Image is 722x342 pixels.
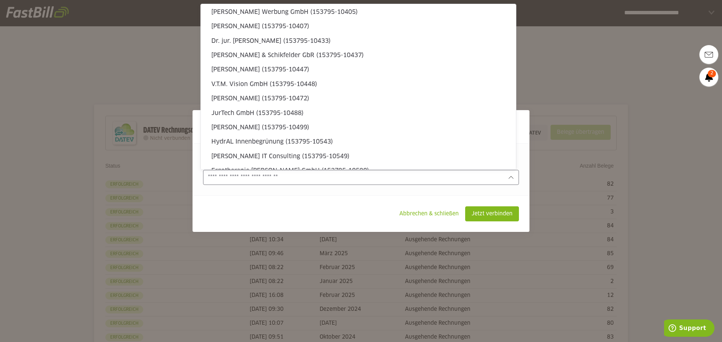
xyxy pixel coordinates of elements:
[201,163,516,178] sl-option: Ergotherapie [PERSON_NAME] GmbH (153795-10590)
[201,5,516,19] sl-option: [PERSON_NAME] Werbung GmbH (153795-10405)
[393,206,465,221] sl-button: Abbrechen & schließen
[201,62,516,77] sl-option: [PERSON_NAME] (153795-10447)
[708,70,716,77] span: 2
[201,149,516,163] sl-option: [PERSON_NAME] IT Consulting (153795-10549)
[699,68,718,86] a: 2
[201,91,516,106] sl-option: [PERSON_NAME] (153795-10472)
[201,48,516,62] sl-option: [PERSON_NAME] & Schikfelder GbR (153795-10437)
[664,319,714,338] iframe: Öffnet ein Widget, in dem Sie weitere Informationen finden
[465,206,519,221] sl-button: Jetzt verbinden
[201,34,516,48] sl-option: Dr. jur. [PERSON_NAME] (153795-10433)
[201,120,516,135] sl-option: [PERSON_NAME] (153795-10499)
[201,135,516,149] sl-option: HydrAL Innenbegrünung (153795-10543)
[201,106,516,120] sl-option: JurTech GmbH (153795-10488)
[201,77,516,91] sl-option: V.T.M. Vision GmbH (153795-10448)
[201,19,516,33] sl-option: [PERSON_NAME] (153795-10407)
